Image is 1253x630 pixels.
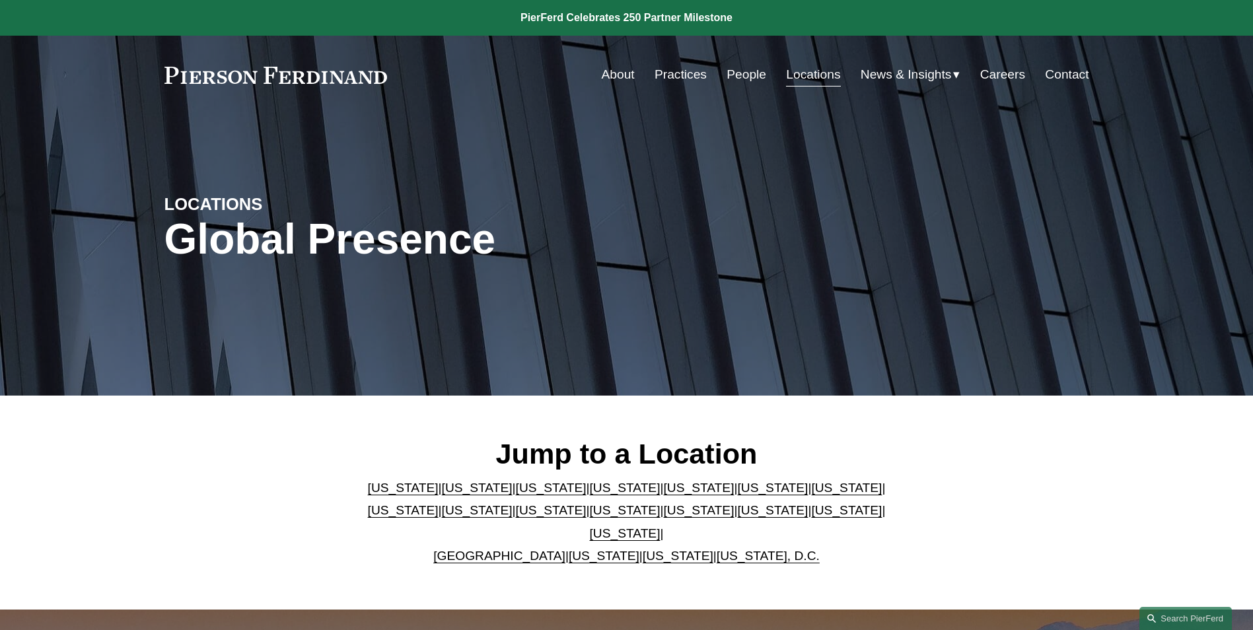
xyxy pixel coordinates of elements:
a: [US_STATE] [516,481,587,495]
a: [US_STATE] [663,481,734,495]
a: Contact [1045,62,1089,87]
a: About [602,62,635,87]
a: [US_STATE] [368,481,439,495]
a: [US_STATE] [368,503,439,517]
a: [US_STATE] [811,481,882,495]
a: [GEOGRAPHIC_DATA] [433,549,565,563]
a: Search this site [1139,607,1232,630]
a: [US_STATE] [590,481,661,495]
a: [US_STATE] [442,503,513,517]
a: Practices [655,62,707,87]
a: folder dropdown [861,62,960,87]
a: People [727,62,766,87]
a: [US_STATE], D.C. [717,549,820,563]
a: [US_STATE] [663,503,734,517]
a: [US_STATE] [569,549,639,563]
a: Locations [786,62,840,87]
a: [US_STATE] [643,549,713,563]
a: [US_STATE] [442,481,513,495]
a: [US_STATE] [737,481,808,495]
a: [US_STATE] [737,503,808,517]
h4: LOCATIONS [164,193,396,215]
h1: Global Presence [164,215,781,263]
a: [US_STATE] [590,503,661,517]
a: [US_STATE] [811,503,882,517]
h2: Jump to a Location [357,437,896,471]
span: News & Insights [861,63,952,87]
p: | | | | | | | | | | | | | | | | | | [357,477,896,568]
a: [US_STATE] [590,526,661,540]
a: Careers [980,62,1025,87]
a: [US_STATE] [516,503,587,517]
